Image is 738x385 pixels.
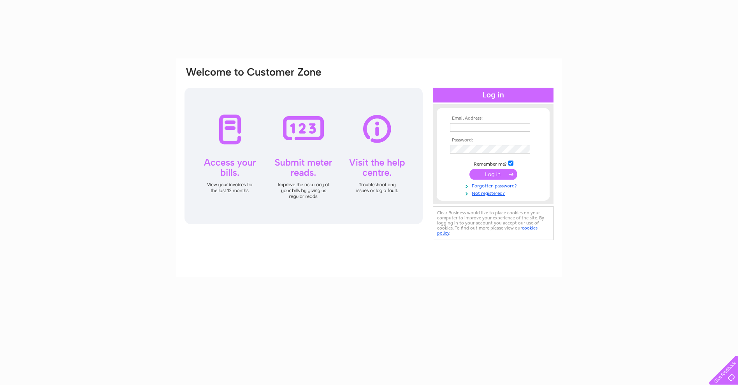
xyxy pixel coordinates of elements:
[437,225,538,236] a: cookies policy
[448,116,538,121] th: Email Address:
[433,206,553,240] div: Clear Business would like to place cookies on your computer to improve your experience of the sit...
[448,159,538,167] td: Remember me?
[450,182,538,189] a: Forgotten password?
[448,138,538,143] th: Password:
[450,189,538,196] a: Not registered?
[469,169,517,180] input: Submit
